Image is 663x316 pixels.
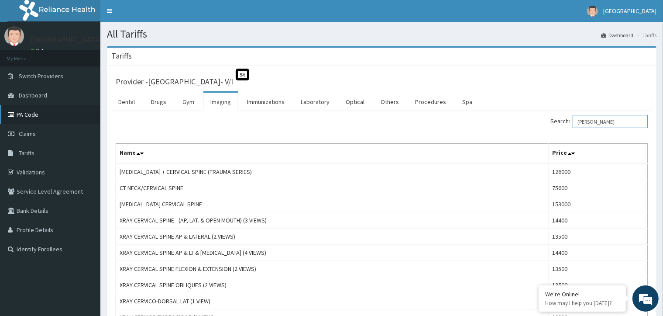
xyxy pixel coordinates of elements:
[19,130,36,138] span: Claims
[549,261,648,277] td: 13500
[203,93,238,111] a: Imaging
[4,218,166,248] textarea: Type your message and hit 'Enter'
[143,4,164,25] div: Minimize live chat window
[19,149,34,157] span: Tariffs
[116,144,549,164] th: Name
[116,293,549,309] td: XRAY CERVICO-DORSAL LAT (1 VIEW)
[116,196,549,212] td: [MEDICAL_DATA] CERVICAL SPINE
[601,31,633,39] a: Dashboard
[4,26,24,46] img: User Image
[31,35,103,43] p: [GEOGRAPHIC_DATA]
[549,277,648,293] td: 13500
[116,245,549,261] td: XRAY CERVICAL SPINE AP & LT & [MEDICAL_DATA] (4 VIEWS)
[549,212,648,229] td: 14400
[45,49,147,60] div: Chat with us now
[455,93,479,111] a: Spa
[111,52,132,60] h3: Tariffs
[19,72,63,80] span: Switch Providers
[116,277,549,293] td: XRAY CERVICAL SPINE OBLIQUES (2 VIEWS)
[408,93,453,111] a: Procedures
[549,196,648,212] td: 153000
[294,93,337,111] a: Laboratory
[339,93,371,111] a: Optical
[16,44,35,66] img: d_794563401_company_1708531726252_794563401
[116,229,549,245] td: XRAY CERVICAL SPINE AP & LATERAL (2 VIEWS)
[19,91,47,99] span: Dashboard
[116,212,549,229] td: XRAY CERVICAL SPINE - (AP, LAT. & OPEN MOUTH) (3 VIEWS)
[116,163,549,180] td: [MEDICAL_DATA] + CERVICAL SPINE (TRAUMA SERIES)
[545,299,619,307] p: How may I help you today?
[31,48,52,54] a: Online
[116,261,549,277] td: XRAY CERVICAL SPINE FLEXION & EXTENSION (2 VIEWS)
[51,100,120,188] span: We're online!
[116,78,233,86] h3: Provider - [GEOGRAPHIC_DATA]- V/I
[549,180,648,196] td: 75600
[107,28,656,40] h1: All Tariffs
[587,6,598,17] img: User Image
[549,229,648,245] td: 13500
[573,115,648,128] input: Search:
[240,93,292,111] a: Immunizations
[549,163,648,180] td: 126000
[603,7,656,15] span: [GEOGRAPHIC_DATA]
[634,31,656,39] li: Tariffs
[236,69,249,80] span: St
[144,93,173,111] a: Drugs
[549,144,648,164] th: Price
[545,290,619,298] div: We're Online!
[116,180,549,196] td: CT NECK/CERVICAL SPINE
[175,93,201,111] a: Gym
[374,93,406,111] a: Others
[550,115,648,128] label: Search:
[111,93,142,111] a: Dental
[549,245,648,261] td: 14400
